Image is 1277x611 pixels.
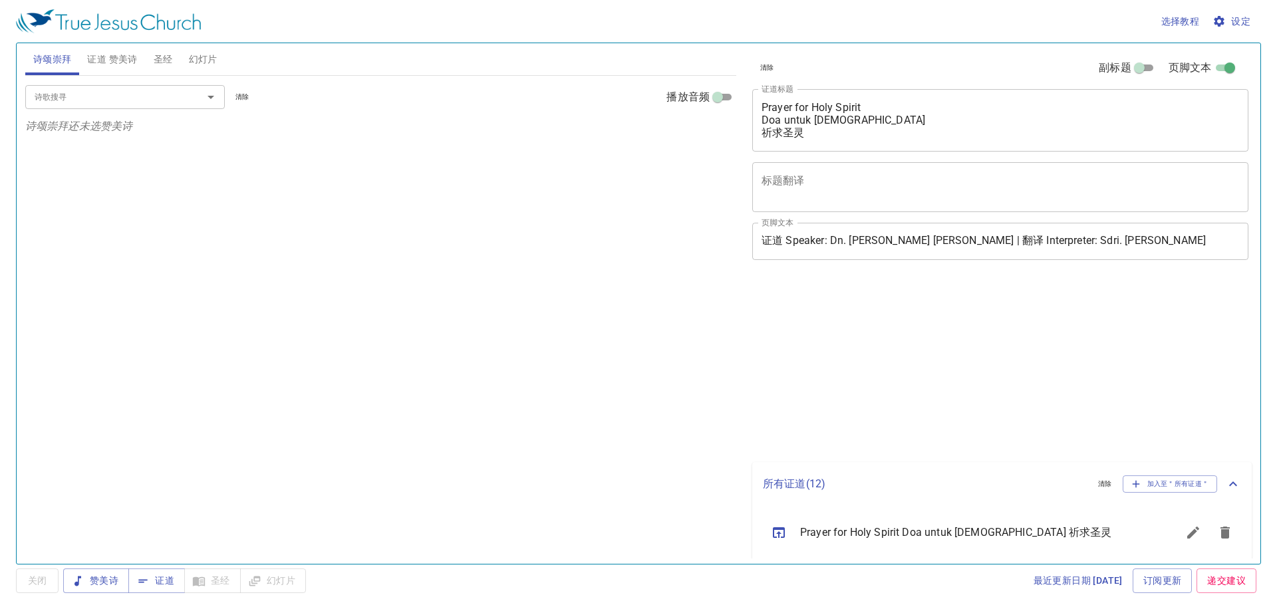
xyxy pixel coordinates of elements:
a: 递交建议 [1197,568,1256,593]
iframe: from-child [747,274,1151,457]
span: 圣经 [154,51,173,68]
span: 证道 赞美诗 [87,51,137,68]
a: 订阅更新 [1133,568,1193,593]
button: 选择教程 [1156,9,1205,34]
span: 幻灯片 [189,51,217,68]
span: 最近更新日期 [DATE] [1034,572,1123,589]
div: 所有证道(12)清除加入至＂所有证道＂ [752,462,1252,506]
span: 清除 [235,91,249,103]
span: 清除 [1098,478,1112,490]
span: 设定 [1215,13,1250,30]
span: 页脚文本 [1169,60,1212,76]
span: 选择教程 [1161,13,1200,30]
span: 播放音频 [666,89,710,105]
a: 最近更新日期 [DATE] [1028,568,1128,593]
i: 诗颂崇拜还未选赞美诗 [25,120,133,132]
button: 清除 [1090,476,1120,492]
button: 加入至＂所有证道＂ [1123,475,1218,493]
span: 诗颂崇拜 [33,51,72,68]
button: 清除 [752,60,782,76]
textarea: Prayer for Holy Spirit Doa untuk [DEMOGRAPHIC_DATA] 祈求圣灵 [762,101,1239,139]
span: Prayer for Holy Spirit Doa untuk [DEMOGRAPHIC_DATA] 祈求圣灵 [800,525,1145,541]
button: Open [202,88,220,106]
button: 设定 [1210,9,1256,34]
span: 清除 [760,62,774,74]
span: 副标题 [1099,60,1131,76]
button: 赞美诗 [63,568,129,593]
p: 所有证道 ( 12 ) [763,476,1087,492]
span: 订阅更新 [1143,572,1182,589]
span: 证道 [139,572,174,589]
img: True Jesus Church [16,9,201,33]
span: 赞美诗 [74,572,118,589]
button: 证道 [128,568,185,593]
span: 递交建议 [1207,572,1246,589]
span: 加入至＂所有证道＂ [1131,478,1209,490]
button: 清除 [227,89,257,105]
